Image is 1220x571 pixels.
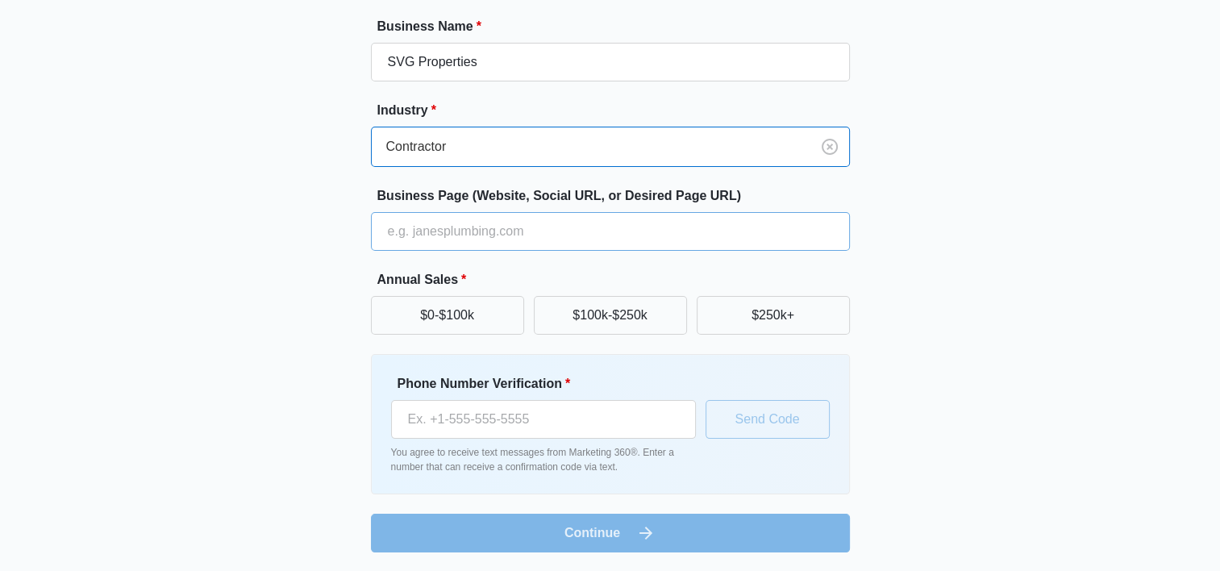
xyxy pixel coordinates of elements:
button: Clear [817,134,843,160]
label: Business Page (Website, Social URL, or Desired Page URL) [377,186,856,206]
button: $0-$100k [371,296,524,335]
p: You agree to receive text messages from Marketing 360®. Enter a number that can receive a confirm... [391,445,696,474]
input: Ex. +1-555-555-5555 [391,400,696,439]
label: Business Name [377,17,856,36]
label: Annual Sales [377,270,856,290]
button: $100k-$250k [534,296,687,335]
label: Industry [377,101,856,120]
input: e.g. Jane's Plumbing [371,43,850,81]
input: e.g. janesplumbing.com [371,212,850,251]
button: $250k+ [697,296,850,335]
label: Phone Number Verification [398,374,702,394]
